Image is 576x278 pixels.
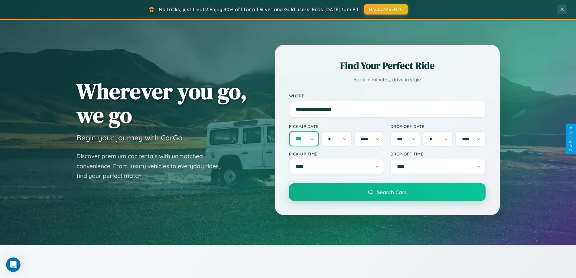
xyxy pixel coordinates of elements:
span: No tricks, just treats! Enjoy 30% off for all Silver and Gold users! Ends [DATE] 1pm PT. [159,6,360,12]
button: HALLOWEEN30 [364,4,408,15]
label: Drop-off Date [390,124,486,129]
label: Pick-up Time [289,151,384,156]
h3: Begin your journey with CarGo [76,133,183,142]
h1: Wherever you go, we go [76,79,247,127]
h2: Find Your Perfect Ride [289,59,486,72]
iframe: Intercom live chat [6,257,21,272]
p: Book in minutes, drive in style [289,75,486,84]
label: Pick-up Date [289,124,384,129]
label: Drop-off Time [390,151,486,156]
label: Where [289,93,486,98]
div: Give Feedback [569,127,573,151]
p: Discover premium car rentals with unmatched convenience. From luxury vehicles to everyday rides, ... [76,151,228,181]
span: Search Cars [377,189,407,195]
button: Search Cars [289,183,486,201]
